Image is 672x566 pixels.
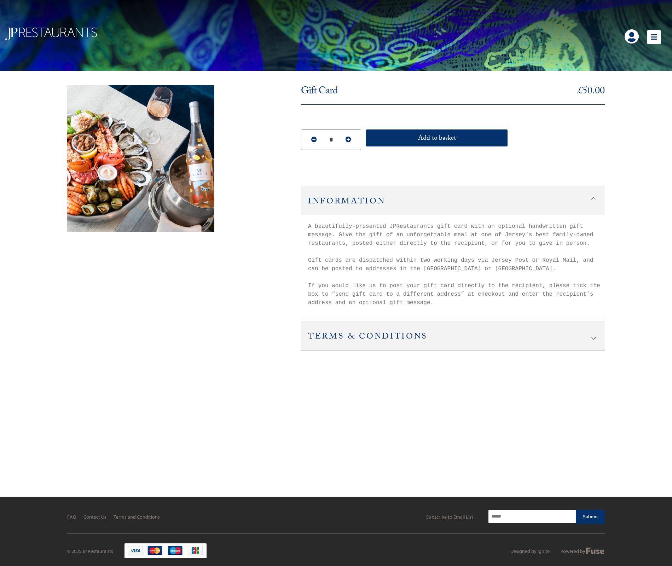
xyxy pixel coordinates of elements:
[301,85,338,99] h1: Gift Card
[114,514,160,520] a: Terms and Conditions
[303,132,325,148] button: Reduce Quantity
[5,28,97,40] img: logo-final-from-website.png
[326,134,336,146] input: Quantity
[67,548,113,554] div: © 2025 JP Restaurants
[578,83,605,100] bdi: 50.00
[67,514,76,520] a: FAQ
[337,132,359,148] button: Increase Quantity
[578,83,583,100] span: £
[301,186,605,215] h2: Information
[426,514,473,520] div: Subscribe to Email List
[510,548,551,554] a: Designed by Ignite.
[301,215,605,307] div: A beautifully-presented JPRestaurants gift card with an optional handwritten gift message. Give t...
[576,510,605,524] button: Submit
[561,548,605,554] a: Powered by
[83,514,106,520] a: Contact Us
[366,129,508,146] button: Add to basket
[301,321,605,350] h2: Terms & Conditions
